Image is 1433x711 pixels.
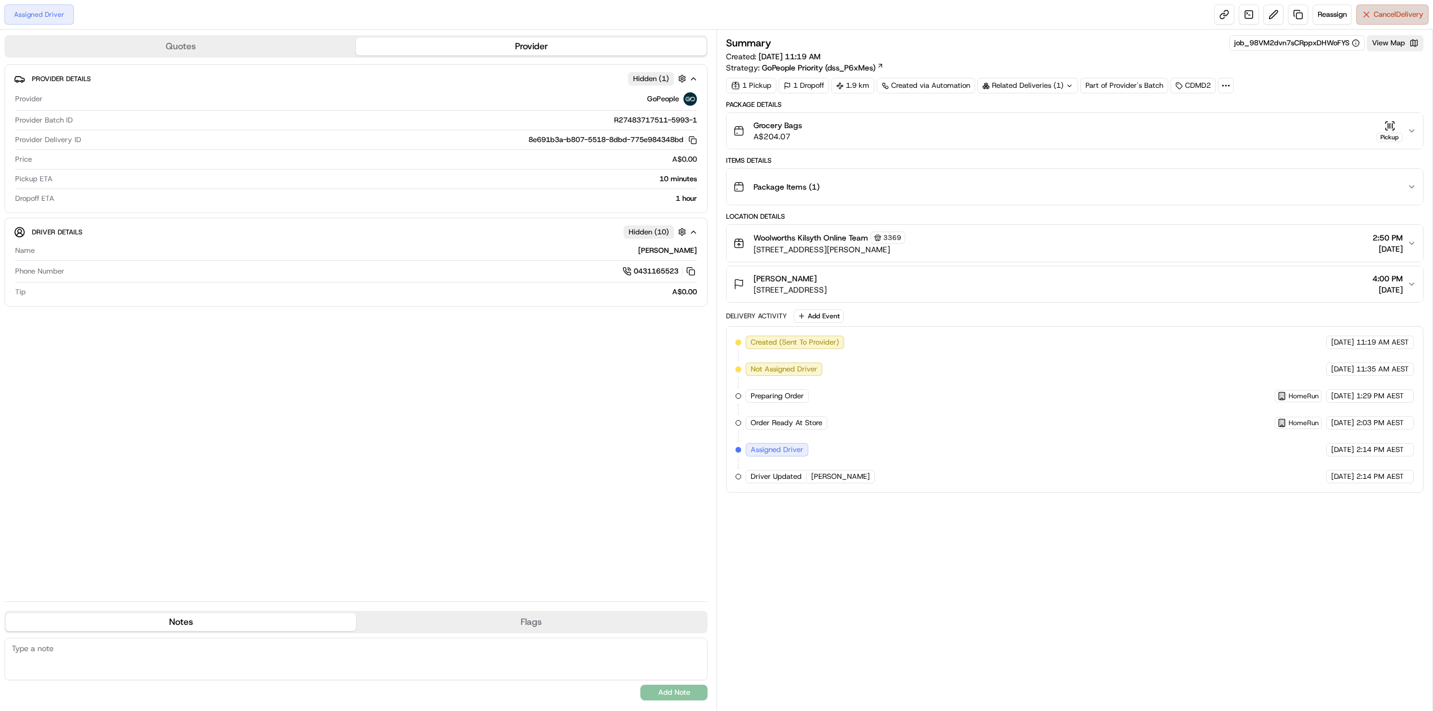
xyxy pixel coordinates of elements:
button: View Map [1367,35,1423,51]
span: Created (Sent To Provider) [751,337,839,347]
span: 2:03 PM AEST [1356,418,1404,428]
span: Provider Details [32,74,91,83]
span: R27483717511-5993-1 [614,115,697,125]
span: Phone Number [15,266,64,276]
button: Package Items (1) [727,169,1423,205]
span: Tip [15,287,26,297]
button: Add Event [794,309,844,323]
span: [DATE] [1331,391,1354,401]
span: Woolworths Kilsyth Online Team [753,232,868,243]
span: [PERSON_NAME] [811,472,870,482]
button: Provider DetailsHidden (1) [14,69,698,88]
button: Notes [6,613,356,631]
button: 8e691b3a-b807-5518-8dbd-775e984348bd [528,135,697,145]
span: 1:29 PM AEST [1356,391,1404,401]
div: A$0.00 [30,287,697,297]
span: Provider [15,94,43,104]
span: [STREET_ADDRESS][PERSON_NAME] [753,244,905,255]
div: Items Details [726,156,1423,165]
span: HomeRun [1289,418,1319,427]
span: Preparing Order [751,391,804,401]
button: [PERSON_NAME][STREET_ADDRESS]4:00 PM[DATE] [727,266,1423,302]
span: 3369 [883,233,901,242]
span: [DATE] 11:19 AM [758,51,821,62]
span: Provider Delivery ID [15,135,81,145]
button: Reassign [1313,4,1352,25]
button: Woolworths Kilsyth Online Team3369[STREET_ADDRESS][PERSON_NAME]2:50 PM[DATE] [727,225,1423,262]
div: Strategy: [726,62,884,73]
a: GoPeople Priority (dss_P6xMes) [762,62,884,73]
span: [DATE] [1373,284,1403,295]
span: 2:14 PM AEST [1356,445,1404,455]
span: [DATE] [1331,337,1354,347]
span: Provider Batch ID [15,115,73,125]
button: Pickup [1376,120,1403,142]
button: Grocery BagsA$204.07Pickup [727,113,1423,149]
span: [DATE] [1373,243,1403,255]
span: [STREET_ADDRESS] [753,284,827,295]
span: 11:35 AM AEST [1356,364,1409,374]
span: Dropoff ETA [15,194,54,204]
span: A$204.07 [753,131,802,142]
button: Hidden (10) [624,225,689,239]
span: 2:14 PM AEST [1356,472,1404,482]
span: [DATE] [1331,418,1354,428]
span: Order Ready At Store [751,418,822,428]
div: 10 minutes [57,174,697,184]
span: Driver Updated [751,472,802,482]
span: Not Assigned Driver [751,364,817,374]
a: Created via Automation [877,78,975,93]
span: Cancel Delivery [1374,10,1423,20]
span: Pickup ETA [15,174,53,184]
button: Provider [356,37,706,55]
h3: Summary [726,38,771,48]
div: Delivery Activity [726,312,787,321]
span: Name [15,246,35,256]
span: Package Items ( 1 ) [753,181,819,192]
span: A$0.00 [672,154,697,164]
span: [DATE] [1331,472,1354,482]
span: [DATE] [1331,445,1354,455]
div: Package Details [726,100,1423,109]
span: Grocery Bags [753,120,802,131]
span: Hidden ( 1 ) [633,74,669,84]
div: 1 Pickup [726,78,776,93]
button: Quotes [6,37,356,55]
div: CDMD2 [1170,78,1216,93]
span: Created: [726,51,821,62]
span: 0431165523 [634,266,678,276]
span: GoPeople [647,94,679,104]
div: [PERSON_NAME] [39,246,697,256]
button: Hidden (1) [628,72,689,86]
div: 1.9 km [831,78,874,93]
span: 11:19 AM AEST [1356,337,1409,347]
div: 1 Dropoff [779,78,829,93]
span: HomeRun [1289,392,1319,401]
button: Driver DetailsHidden (10) [14,223,698,241]
span: GoPeople Priority (dss_P6xMes) [762,62,875,73]
span: 4:00 PM [1373,273,1403,284]
div: 1 hour [59,194,697,204]
span: [PERSON_NAME] [753,273,817,284]
a: 0431165523 [622,265,697,277]
span: 2:50 PM [1373,232,1403,243]
button: Flags [356,613,706,631]
div: Related Deliveries (1) [977,78,1078,93]
span: Assigned Driver [751,445,803,455]
button: job_98VM2dvn7sCRppxDHWoFYS [1234,38,1360,48]
span: [DATE] [1331,364,1354,374]
div: Location Details [726,212,1423,221]
span: Driver Details [32,228,82,237]
span: Price [15,154,32,164]
div: Pickup [1376,133,1403,142]
span: Reassign [1318,10,1347,20]
span: Hidden ( 10 ) [629,227,669,237]
button: CancelDelivery [1356,4,1429,25]
img: gopeople_logo.png [683,92,697,106]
